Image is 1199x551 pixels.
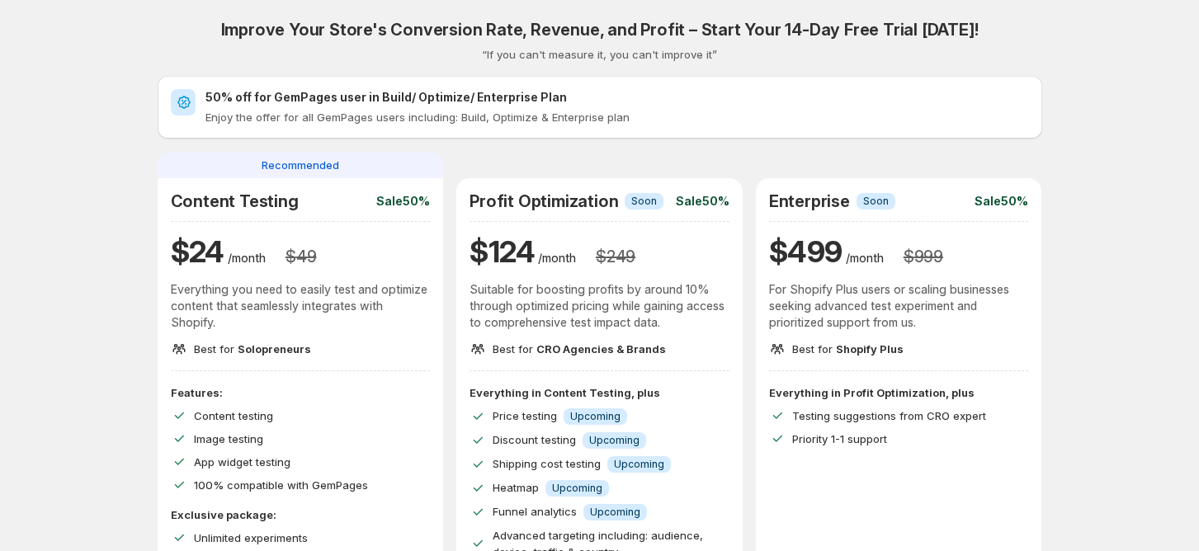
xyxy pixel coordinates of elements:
[171,506,431,523] p: Exclusive package:
[470,232,535,271] h1: $ 124
[286,247,316,266] h3: $ 49
[194,432,263,445] span: Image testing
[769,191,850,211] h2: Enterprise
[470,191,618,211] h2: Profit Optimization
[596,247,635,266] h3: $ 249
[205,89,1029,106] h2: 50% off for GemPages user in Build/ Optimize/ Enterprise Plan
[836,342,904,356] span: Shopify Plus
[493,341,666,357] p: Best for
[846,250,884,266] p: /month
[769,384,1029,401] p: Everything in Profit Optimization, plus
[493,481,539,494] span: Heatmap
[631,195,657,208] span: Soon
[590,506,640,519] span: Upcoming
[769,232,843,271] h1: $ 499
[614,458,664,471] span: Upcoming
[228,250,266,266] p: /month
[205,109,1029,125] p: Enjoy the offer for all GemPages users including: Build, Optimize & Enterprise plan
[194,455,290,469] span: App widget testing
[792,409,986,422] span: Testing suggestions from CRO expert
[792,432,887,445] span: Priority 1-1 support
[589,434,640,447] span: Upcoming
[171,281,431,331] p: Everything you need to easily test and optimize content that seamlessly integrates with Shopify.
[792,341,904,357] p: Best for
[493,457,601,470] span: Shipping cost testing
[493,505,577,518] span: Funnel analytics
[221,20,979,40] h2: Improve Your Store's Conversion Rate, Revenue, and Profit – Start Your 14-Day Free Trial [DATE]!
[171,191,299,211] h2: Content Testing
[493,433,576,446] span: Discount testing
[194,478,368,492] span: 100% compatible with GemPages
[676,193,729,210] p: Sale 50%
[538,250,576,266] p: /month
[552,482,602,495] span: Upcoming
[769,281,1029,331] p: For Shopify Plus users or scaling businesses seeking advanced test experiment and prioritized sup...
[904,247,943,266] h3: $ 999
[536,342,666,356] span: CRO Agencies & Brands
[470,281,729,331] p: Suitable for boosting profits by around 10% through optimized pricing while gaining access to com...
[975,193,1028,210] p: Sale 50%
[482,46,717,63] p: “If you can't measure it, you can't improve it”
[171,384,431,401] p: Features:
[238,342,311,356] span: Solopreneurs
[194,531,308,544] span: Unlimited experiments
[470,384,729,401] p: Everything in Content Testing, plus
[171,232,224,271] h1: $ 24
[863,195,889,208] span: Soon
[376,193,430,210] p: Sale 50%
[570,410,621,423] span: Upcoming
[194,341,311,357] p: Best for
[194,409,273,422] span: Content testing
[493,409,557,422] span: Price testing
[262,157,339,173] span: Recommended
